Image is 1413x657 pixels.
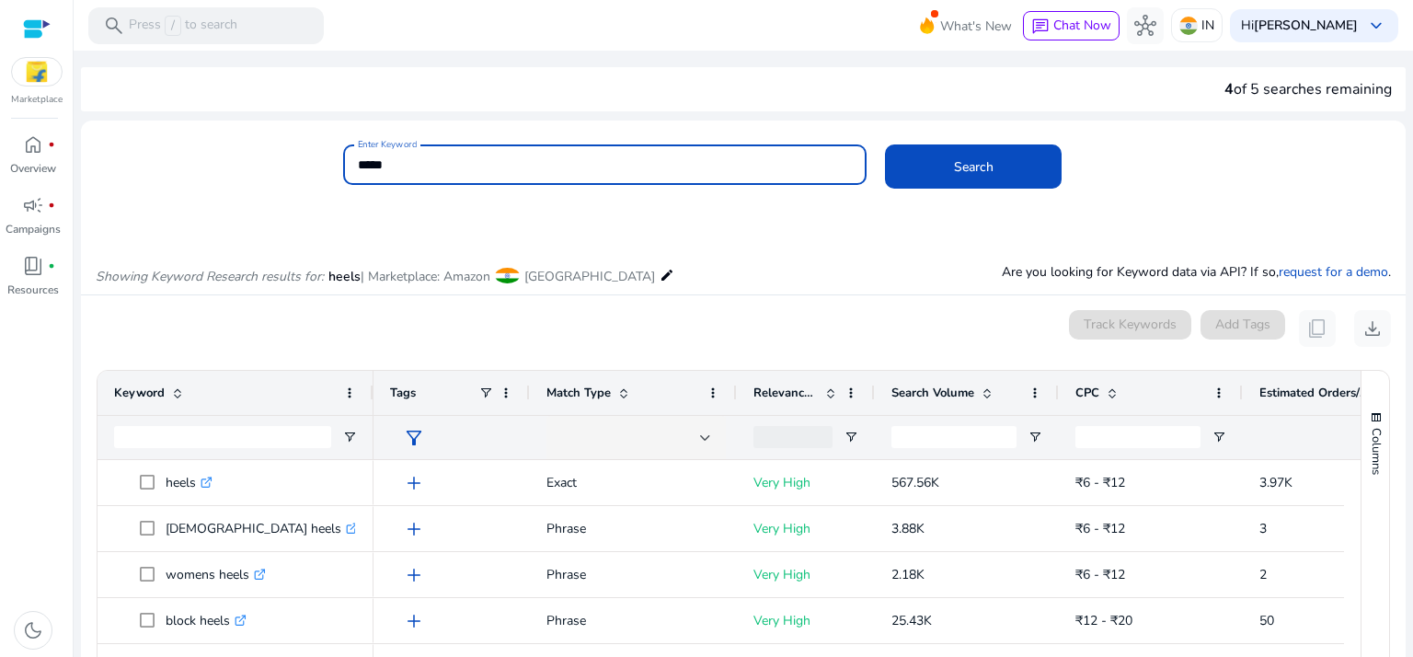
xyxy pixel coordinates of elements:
[11,93,63,107] p: Marketplace
[1279,263,1388,281] a: request for a demo
[1002,262,1391,282] p: Are you looking for Keyword data via API? If so, .
[1259,612,1274,629] span: 50
[891,612,932,629] span: 25.43K
[524,268,655,285] span: [GEOGRAPHIC_DATA]
[1259,385,1370,401] span: Estimated Orders/Month
[753,510,858,547] p: Very High
[940,10,1012,42] span: What's New
[7,282,59,298] p: Resources
[1259,474,1292,491] span: 3.97K
[48,202,55,209] span: fiber_manual_record
[1031,17,1050,36] span: chat
[1201,9,1214,41] p: IN
[954,157,994,177] span: Search
[546,510,720,547] p: Phrase
[10,160,56,177] p: Overview
[546,556,720,594] p: Phrase
[390,385,416,401] span: Tags
[753,464,858,501] p: Very High
[328,268,361,285] span: heels
[12,58,62,86] img: flipkart.svg
[891,426,1017,448] input: Search Volume Filter Input
[22,255,44,277] span: book_4
[1241,19,1358,32] p: Hi
[891,566,925,583] span: 2.18K
[166,556,266,594] p: womens heels
[166,510,358,547] p: [DEMOGRAPHIC_DATA] heels
[22,133,44,156] span: home
[1361,317,1384,340] span: download
[48,262,55,270] span: fiber_manual_record
[1212,430,1226,444] button: Open Filter Menu
[6,221,61,237] p: Campaigns
[1075,566,1125,583] span: ₹6 - ₹12
[1075,612,1132,629] span: ₹12 - ₹20
[22,619,44,641] span: dark_mode
[103,15,125,37] span: search
[1023,11,1120,40] button: chatChat Now
[48,141,55,148] span: fiber_manual_record
[403,472,425,494] span: add
[1224,79,1234,99] span: 4
[1075,474,1125,491] span: ₹6 - ₹12
[403,610,425,632] span: add
[891,474,939,491] span: 567.56K
[361,268,490,285] span: | Marketplace: Amazon
[22,194,44,216] span: campaign
[403,427,425,449] span: filter_alt
[1127,7,1164,44] button: hub
[1075,385,1099,401] span: CPC
[114,385,165,401] span: Keyword
[546,602,720,640] p: Phrase
[403,564,425,586] span: add
[165,16,181,36] span: /
[358,138,417,151] mat-label: Enter Keyword
[891,520,925,537] span: 3.88K
[1259,566,1267,583] span: 2
[1259,520,1267,537] span: 3
[753,556,858,594] p: Very High
[1365,15,1387,37] span: keyboard_arrow_down
[1254,17,1358,34] b: [PERSON_NAME]
[166,602,247,640] p: block heels
[546,464,720,501] p: Exact
[753,385,818,401] span: Relevance Score
[166,464,213,501] p: heels
[96,268,324,285] i: Showing Keyword Research results for:
[1075,426,1200,448] input: CPC Filter Input
[403,518,425,540] span: add
[114,426,331,448] input: Keyword Filter Input
[844,430,858,444] button: Open Filter Menu
[753,602,858,640] p: Very High
[885,144,1062,189] button: Search
[891,385,974,401] span: Search Volume
[1028,430,1042,444] button: Open Filter Menu
[1075,520,1125,537] span: ₹6 - ₹12
[1354,310,1391,347] button: download
[546,385,611,401] span: Match Type
[1368,428,1384,475] span: Columns
[1224,78,1392,100] div: of 5 searches remaining
[1134,15,1156,37] span: hub
[1053,17,1111,34] span: Chat Now
[660,264,674,286] mat-icon: edit
[1179,17,1198,35] img: in.svg
[129,16,237,36] p: Press to search
[342,430,357,444] button: Open Filter Menu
